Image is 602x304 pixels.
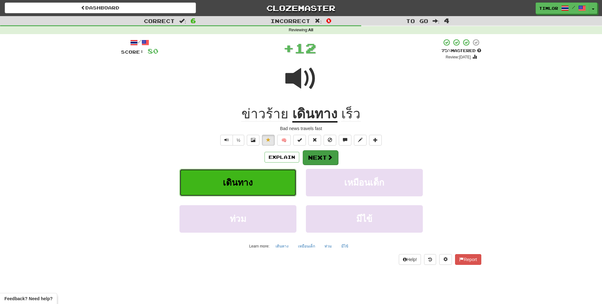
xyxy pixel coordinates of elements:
div: Text-to-speech controls [219,135,245,146]
span: To go [406,18,428,24]
button: 🧠 [277,135,291,146]
small: Learn more: [249,244,269,248]
div: Bad news travels fast [121,125,481,132]
button: ท่วม [179,205,296,233]
span: : [433,18,440,24]
button: Next [303,150,338,165]
small: Review: [DATE] [446,55,471,59]
button: Edit sentence (alt+d) [354,135,367,146]
span: Score: [121,49,144,55]
button: Report [455,254,481,265]
button: Round history (alt+y) [424,254,436,265]
span: 80 [148,47,158,55]
button: มีไข้ [338,241,352,251]
button: Reset to 0% Mastered (alt+r) [308,135,321,146]
button: Add to collection (alt+a) [369,135,382,146]
div: Mastered [441,48,481,54]
button: เหมือนเด็ก [306,169,423,196]
button: เหมือนเด็ก [295,241,319,251]
span: 4 [444,17,449,24]
a: Dashboard [5,3,196,13]
button: ½ [233,135,245,146]
button: เดินทาง [272,241,292,251]
span: 6 [191,17,196,24]
a: Clozemaster [205,3,397,14]
button: เดินทาง [179,169,296,196]
span: 75 % [441,48,451,53]
span: : [179,18,186,24]
strong: All [308,28,313,32]
span: เดินทาง [223,178,253,188]
span: เร็ว [341,106,361,122]
button: Unfavorite sentence (alt+f) [262,135,275,146]
button: Set this sentence to 100% Mastered (alt+m) [293,135,306,146]
span: 12 [294,40,316,56]
span: Correct [144,18,175,24]
span: ข่าวร้าย [241,106,289,122]
button: Show image (alt+x) [247,135,259,146]
button: มีไข้ [306,205,423,233]
span: timlor [539,5,558,11]
button: Play sentence audio (ctl+space) [220,135,233,146]
span: มีไข้ [356,214,372,224]
span: เหมือนเด็ก [344,178,384,188]
button: Explain [265,152,299,163]
span: + [283,39,294,57]
u: เดินทาง [292,106,337,122]
button: Help! [399,254,421,265]
a: timlor / [536,3,589,14]
span: Incorrect [271,18,310,24]
span: ท่วม [230,214,246,224]
span: 0 [326,17,331,24]
button: Discuss sentence (alt+u) [339,135,351,146]
span: : [315,18,322,24]
button: Ignore sentence (alt+i) [324,135,336,146]
span: Open feedback widget [4,295,52,302]
span: / [572,5,575,9]
button: ท่วม [321,241,335,251]
div: / [121,39,158,46]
